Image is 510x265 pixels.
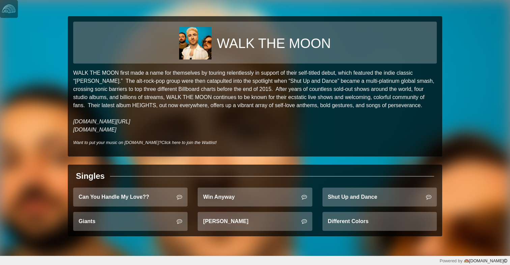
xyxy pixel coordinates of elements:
[73,69,437,134] p: WALK THE MOON first made a name for themselves by touring relentlessly in support of their self-t...
[462,258,507,263] a: [DOMAIN_NAME]
[2,2,16,16] img: logo-white-4c48a5e4bebecaebe01ca5a9d34031cfd3d4ef9ae749242e8c4bf12ef99f53e8.png
[73,127,116,132] a: [DOMAIN_NAME]
[322,212,437,231] a: Different Colors
[198,212,312,231] a: [PERSON_NAME]
[73,212,188,231] a: Giants
[322,188,437,207] a: Shut Up and Dance
[73,119,130,124] a: [DOMAIN_NAME][URL]
[73,188,188,207] a: Can You Handle My Love??
[161,140,217,145] a: Click here to join the Waitlist!
[73,140,217,145] i: Want to put your music on [DOMAIN_NAME]?
[198,188,312,207] a: Win Anyway
[76,170,105,182] div: Singles
[217,35,331,51] h1: WALK THE MOON
[179,27,211,59] img: 338b1fbd381984b11e422ecb6bdac12289548b1f83705eb59faa29187b674643.jpg
[464,258,469,264] img: logo-color-e1b8fa5219d03fcd66317c3d3cfaab08a3c62fe3c3b9b34d55d8365b78b1766b.png
[440,258,507,264] div: Powered by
